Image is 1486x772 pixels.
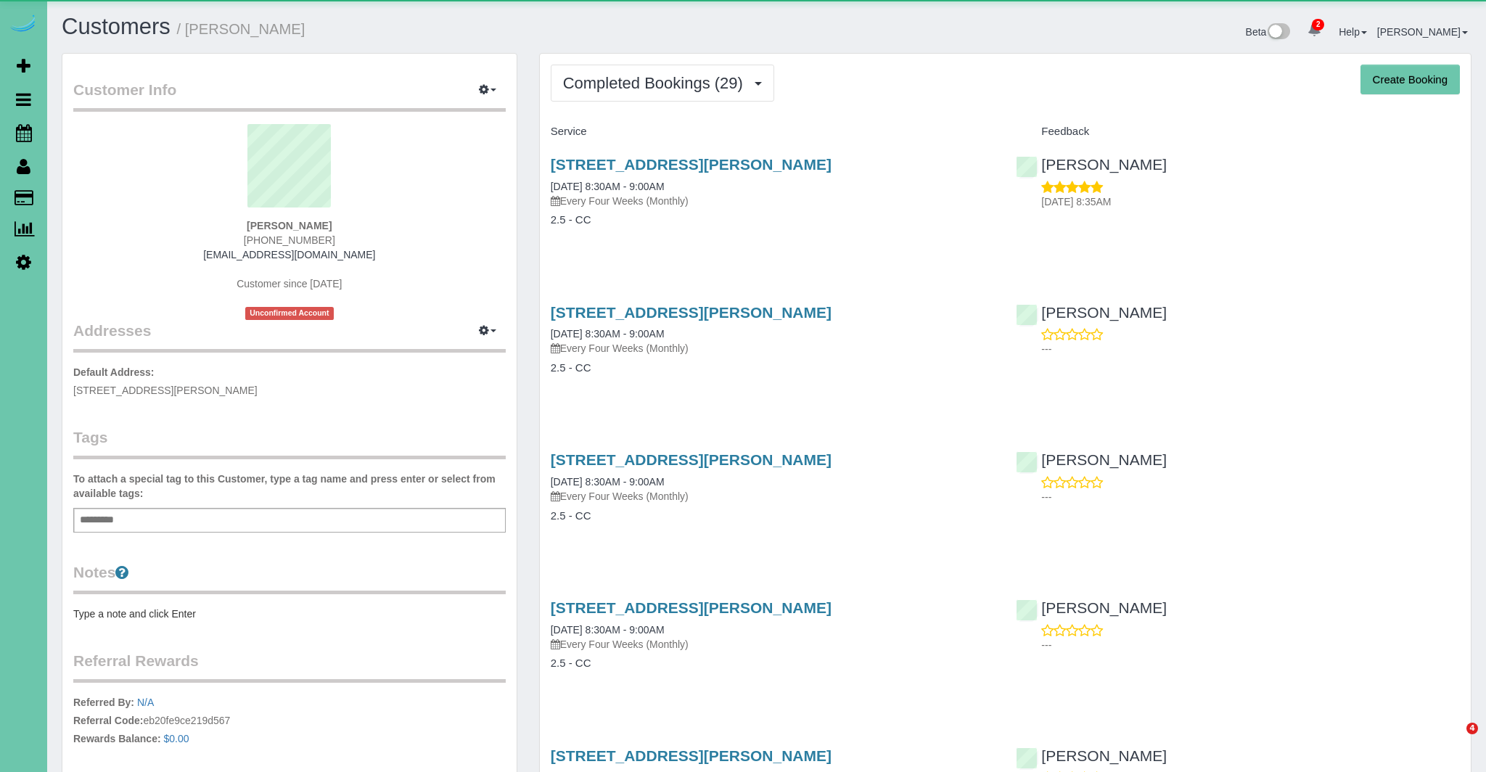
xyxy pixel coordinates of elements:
label: Referred By: [73,695,134,710]
a: [STREET_ADDRESS][PERSON_NAME] [551,451,832,468]
span: Completed Bookings (29) [563,74,750,92]
span: Customer since [DATE] [237,278,342,289]
a: [EMAIL_ADDRESS][DOMAIN_NAME] [203,249,375,260]
legend: Tags [73,427,506,459]
p: Every Four Weeks (Monthly) [551,489,995,504]
a: N/A [137,697,154,708]
a: [DATE] 8:30AM - 9:00AM [551,624,665,636]
img: Automaid Logo [9,15,38,35]
a: Beta [1246,26,1291,38]
a: [PERSON_NAME] [1016,747,1167,764]
legend: Customer Info [73,79,506,112]
p: [DATE] 8:35AM [1041,194,1460,209]
h4: Feedback [1016,126,1460,138]
h4: 2.5 - CC [551,510,995,522]
h4: 2.5 - CC [551,362,995,374]
p: Every Four Weeks (Monthly) [551,341,995,356]
span: 4 [1466,723,1478,734]
h4: 2.5 - CC [551,657,995,670]
a: [STREET_ADDRESS][PERSON_NAME] [551,156,832,173]
a: $0.00 [164,733,189,744]
a: [PERSON_NAME] [1016,156,1167,173]
small: / [PERSON_NAME] [177,21,305,37]
a: [STREET_ADDRESS][PERSON_NAME] [551,747,832,764]
strong: [PERSON_NAME] [247,220,332,231]
span: Unconfirmed Account [245,307,334,319]
a: [DATE] 8:30AM - 9:00AM [551,476,665,488]
a: [PERSON_NAME] [1016,304,1167,321]
p: --- [1041,638,1460,652]
a: [STREET_ADDRESS][PERSON_NAME] [551,599,832,616]
span: [STREET_ADDRESS][PERSON_NAME] [73,385,258,396]
button: Create Booking [1360,65,1460,95]
a: [PERSON_NAME] [1016,599,1167,616]
a: [DATE] 8:30AM - 9:00AM [551,328,665,340]
iframe: Intercom live chat [1437,723,1471,757]
p: Every Four Weeks (Monthly) [551,194,995,208]
p: Every Four Weeks (Monthly) [551,637,995,652]
a: [PERSON_NAME] [1016,451,1167,468]
label: Referral Code: [73,713,143,728]
legend: Notes [73,562,506,594]
a: Help [1339,26,1367,38]
h4: Service [551,126,995,138]
p: --- [1041,342,1460,356]
span: 2 [1312,19,1324,30]
span: [PHONE_NUMBER] [244,234,335,246]
label: Rewards Balance: [73,731,161,746]
h4: 2.5 - CC [551,214,995,226]
pre: Type a note and click Enter [73,607,506,621]
a: [PERSON_NAME] [1377,26,1468,38]
a: 2 [1300,15,1329,46]
legend: Referral Rewards [73,650,506,683]
p: eb20fe9ce219d567 [73,695,506,750]
p: --- [1041,490,1460,504]
a: Customers [62,14,171,39]
img: New interface [1266,23,1290,42]
a: [STREET_ADDRESS][PERSON_NAME] [551,304,832,321]
label: To attach a special tag to this Customer, type a tag name and press enter or select from availabl... [73,472,506,501]
label: Default Address: [73,365,155,379]
button: Completed Bookings (29) [551,65,774,102]
a: [DATE] 8:30AM - 9:00AM [551,181,665,192]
